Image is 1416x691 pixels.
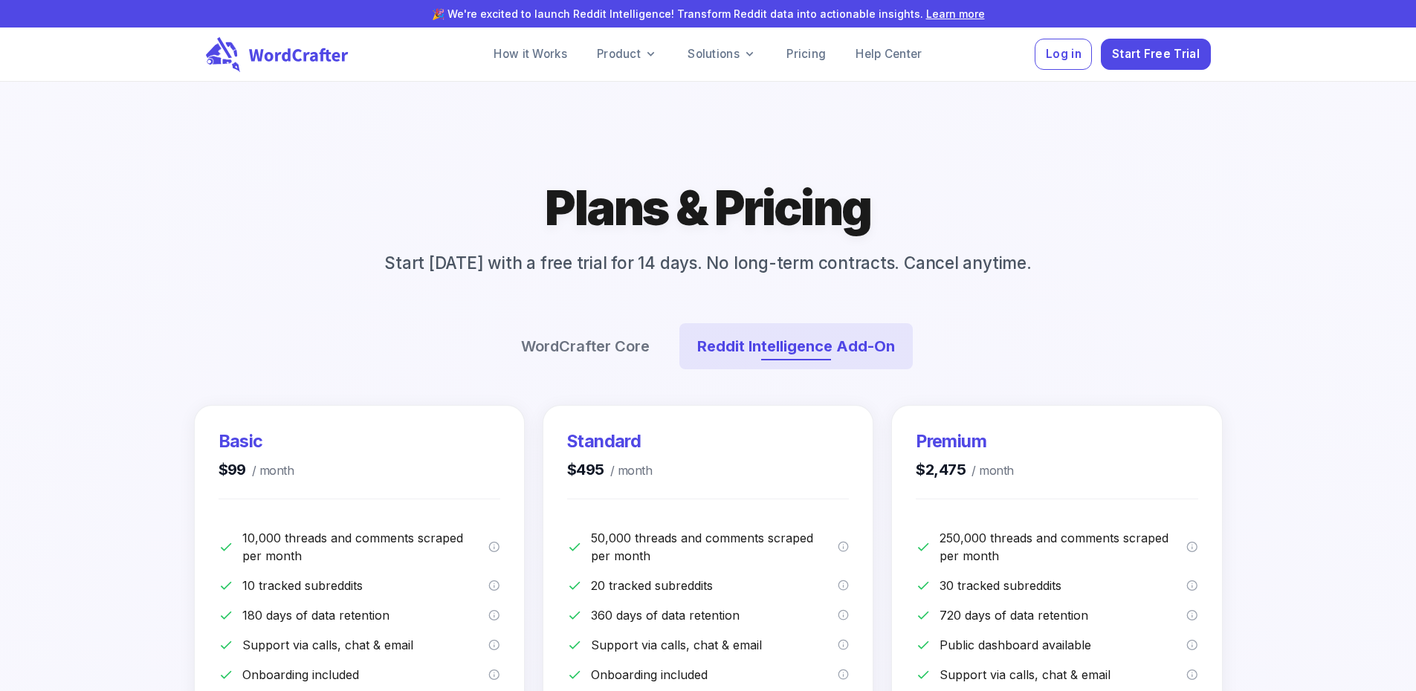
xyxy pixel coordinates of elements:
[1186,580,1198,591] svg: Maximum number of subreddits you can monitor for new threads and comments. These are the data sou...
[591,577,838,594] p: 20 tracked subreddits
[1046,45,1082,65] span: Log in
[585,39,670,69] a: Product
[604,461,652,481] span: / month
[838,541,850,553] svg: Maximum number of Reddit threads and comments we scrape monthly from your selected subreddits, an...
[838,669,850,681] svg: We offer a hands-on onboarding for the entire team for customers with the Standard Plan. Our stru...
[567,429,652,453] h3: Standard
[488,609,500,621] svg: How long we keep your scraped data in the database. Threads and comments older than 180 days are ...
[676,39,769,69] a: Solutions
[1186,541,1198,553] svg: Maximum number of Reddit threads and comments we scrape monthly from your selected subreddits, an...
[488,541,500,553] svg: Maximum number of Reddit threads and comments we scrape monthly from your selected subreddits, an...
[966,461,1013,481] span: / month
[242,577,489,594] p: 10 tracked subreddits
[488,580,500,591] svg: Maximum number of subreddits you can monitor for new threads and comments. These are the data sou...
[940,666,1186,684] p: Support via calls, chat & email
[1186,639,1198,651] svg: Option to make your dashboard publicly accessible via URL, allowing others to view and use it wit...
[1101,39,1210,71] button: Start Free Trial
[838,609,850,621] svg: How long we keep your scraped data in the database. Threads and comments older than 360 days are ...
[242,666,489,684] p: Onboarding included
[219,459,294,481] h4: $99
[246,461,294,481] span: / month
[775,39,838,69] a: Pricing
[361,250,1055,276] p: Start [DATE] with a free trial for 14 days. No long-term contracts. Cancel anytime.
[1186,609,1198,621] svg: How long we keep your scraped data in the database. Threads and comments older than 720 days are ...
[916,429,1013,453] h3: Premium
[242,636,489,654] p: Support via calls, chat & email
[591,606,838,624] p: 360 days of data retention
[591,666,838,684] p: Onboarding included
[591,636,838,654] p: Support via calls, chat & email
[482,39,579,69] a: How it Works
[844,39,934,69] a: Help Center
[1035,39,1092,71] button: Log in
[242,529,489,565] p: 10,000 threads and comments scraped per month
[940,636,1186,654] p: Public dashboard available
[488,669,500,681] svg: We offer a hands-on onboarding for the entire team for customers with the Basic Plan. Our structu...
[591,529,838,565] p: 50,000 threads and comments scraped per month
[219,429,294,453] h3: Basic
[242,606,489,624] p: 180 days of data retention
[940,529,1186,565] p: 250,000 threads and comments scraped per month
[926,7,985,20] a: Learn more
[838,639,850,651] svg: We offer support via calls, chat and email to our customers with the Standard Plan
[503,323,667,369] button: WordCrafter Core
[1186,669,1198,681] svg: We offer support via calls, chat and email to our customers with the Premium Plan
[916,459,1013,481] h4: $2,475
[679,323,913,369] button: Reddit Intelligence Add-On
[838,580,850,591] svg: Maximum number of subreddits you can monitor for new threads and comments. These are the data sou...
[940,606,1186,624] p: 720 days of data retention
[488,639,500,651] svg: We offer support via calls, chat and email to our customers with the Basic Plan
[940,577,1186,594] p: 30 tracked subreddits
[1112,45,1200,65] span: Start Free Trial
[57,6,1360,22] p: 🎉 We're excited to launch Reddit Intelligence! Transform Reddit data into actionable insights.
[567,459,652,481] h4: $495
[545,177,871,239] h1: Plans & Pricing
